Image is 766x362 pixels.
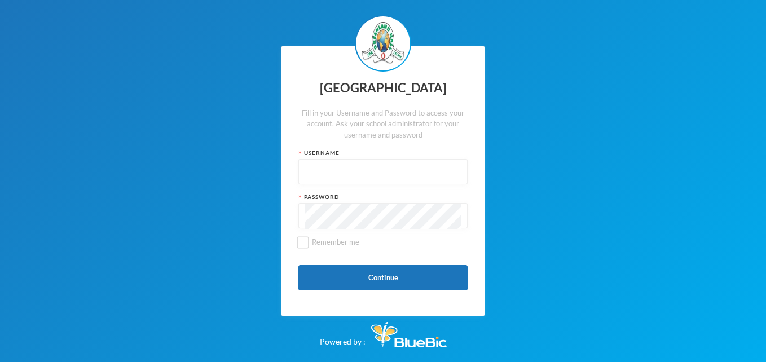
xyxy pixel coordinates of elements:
[320,316,447,347] div: Powered by :
[371,322,447,347] img: Bluebic
[298,108,468,141] div: Fill in your Username and Password to access your account. Ask your school administrator for your...
[307,237,364,246] span: Remember me
[298,265,468,290] button: Continue
[298,77,468,99] div: [GEOGRAPHIC_DATA]
[298,149,468,157] div: Username
[298,193,468,201] div: Password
